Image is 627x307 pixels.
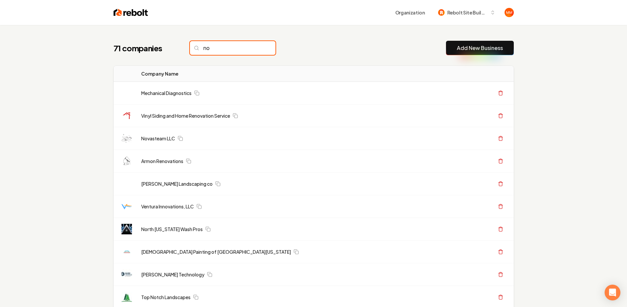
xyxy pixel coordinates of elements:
[438,9,445,16] img: Rebolt Site Builder
[605,285,620,300] div: Open Intercom Messenger
[457,44,503,52] a: Add New Business
[121,133,132,144] img: Novasteam LLC logo
[391,7,429,18] button: Organization
[114,8,148,17] img: Rebolt Logo
[121,201,132,212] img: Ventura Innovations, LLC logo
[446,41,514,55] button: Add New Business
[114,43,177,53] h1: 71 companies
[141,203,194,210] a: Ventura Innovations, LLC
[141,135,175,142] a: Novasteam LLC
[121,110,132,121] img: Vinyl Siding and Home Renovation Service logo
[141,158,183,164] a: Armon Renovations
[121,224,132,234] img: North Texas Wash Pros logo
[121,156,132,166] img: Armon Renovations logo
[121,292,132,302] img: Top Notch Landscapes logo
[141,112,230,119] a: Vinyl Siding and Home Renovation Service
[505,8,514,17] button: Open user button
[121,247,132,257] img: Temple Painting of Northern Colorado logo
[141,180,213,187] a: [PERSON_NAME] Landscaping co
[141,90,192,96] a: Mechanical Diagnostics
[141,226,203,232] a: North [US_STATE] Wash Pros
[141,248,291,255] a: [DEMOGRAPHIC_DATA] Painting of [GEOGRAPHIC_DATA][US_STATE]
[505,8,514,17] img: Matthew Meyer
[141,294,191,300] a: Top Notch Landscapes
[141,271,204,278] a: [PERSON_NAME] Technology
[190,41,275,55] input: Search...
[136,66,402,82] th: Company Name
[447,9,487,16] span: Rebolt Site Builder
[121,269,132,280] img: Burr Technology logo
